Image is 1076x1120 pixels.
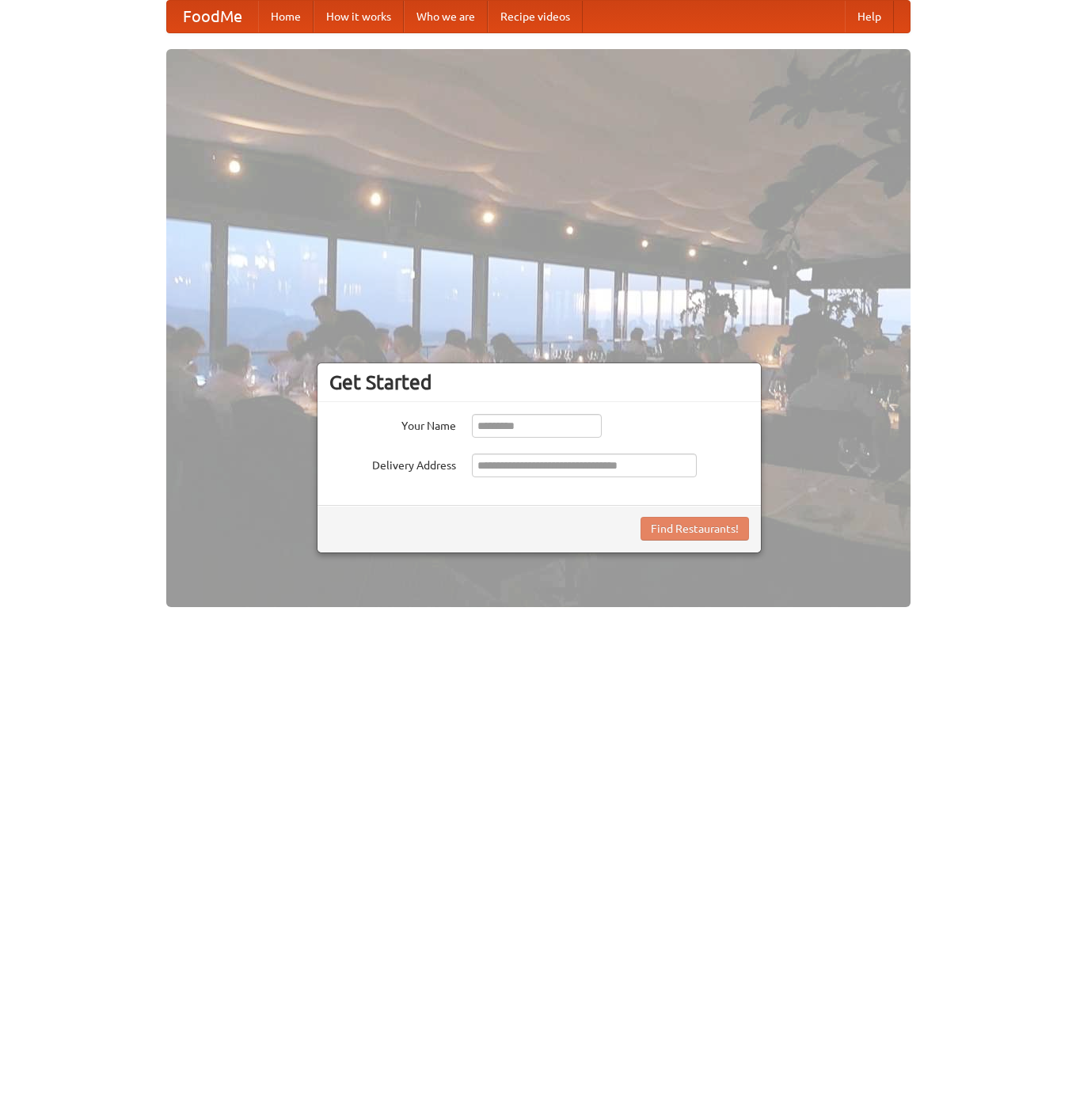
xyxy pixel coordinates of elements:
[329,370,749,394] h3: Get Started
[329,454,456,473] label: Delivery Address
[314,1,404,32] a: How it works
[641,517,749,541] button: Find Restaurants!
[845,1,894,32] a: Help
[258,1,314,32] a: Home
[404,1,488,32] a: Who we are
[167,1,258,32] a: FoodMe
[329,414,456,434] label: Your Name
[488,1,583,32] a: Recipe videos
